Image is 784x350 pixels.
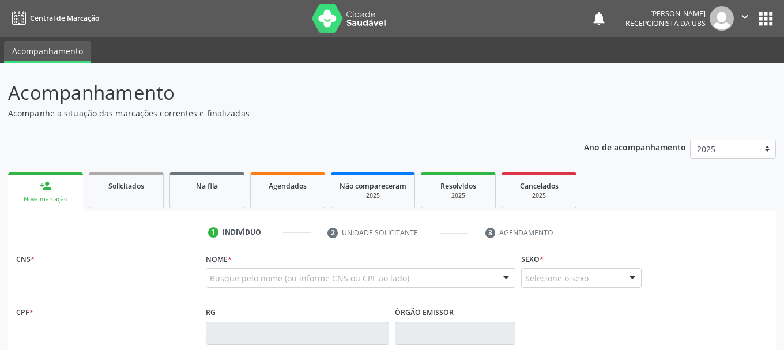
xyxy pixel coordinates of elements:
[584,140,686,154] p: Ano de acompanhamento
[16,250,35,268] label: CNS
[756,9,776,29] button: apps
[340,191,406,200] div: 2025
[738,10,751,23] i: 
[395,304,454,322] label: Órgão emissor
[210,272,409,284] span: Busque pelo nome (ou informe CNS ou CPF ao lado)
[269,181,307,191] span: Agendados
[4,41,91,63] a: Acompanhamento
[510,191,568,200] div: 2025
[625,9,706,18] div: [PERSON_NAME]
[521,250,544,268] label: Sexo
[223,227,261,238] div: Indivíduo
[625,18,706,28] span: Recepcionista da UBS
[16,195,75,204] div: Nova marcação
[39,179,52,192] div: person_add
[525,272,589,284] span: Selecione o sexo
[30,13,99,23] span: Central de Marcação
[8,9,99,28] a: Central de Marcação
[520,181,559,191] span: Cancelados
[591,10,607,27] button: notifications
[108,181,144,191] span: Solicitados
[208,227,218,238] div: 1
[429,191,487,200] div: 2025
[206,304,216,322] label: RG
[196,181,218,191] span: Na fila
[340,181,406,191] span: Não compareceram
[710,6,734,31] img: img
[734,6,756,31] button: 
[206,250,232,268] label: Nome
[440,181,476,191] span: Resolvidos
[8,107,545,119] p: Acompanhe a situação das marcações correntes e finalizadas
[8,78,545,107] p: Acompanhamento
